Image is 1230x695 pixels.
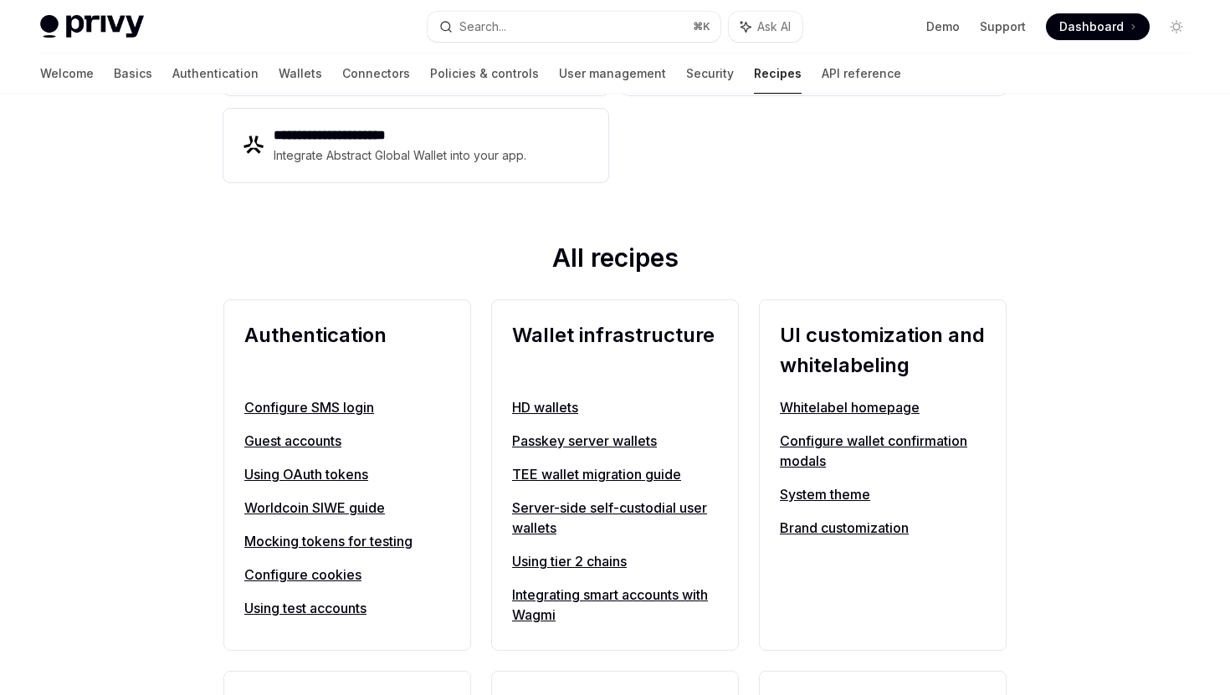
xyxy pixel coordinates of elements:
div: Search... [459,17,506,37]
span: ⌘ K [693,20,710,33]
span: Ask AI [757,18,791,35]
h2: UI customization and whitelabeling [780,320,986,381]
a: Basics [114,54,152,94]
a: HD wallets [512,397,718,417]
a: Integrating smart accounts with Wagmi [512,585,718,625]
a: Using test accounts [244,598,450,618]
a: System theme [780,484,986,504]
img: light logo [40,15,144,38]
a: Connectors [342,54,410,94]
h2: Wallet infrastructure [512,320,718,381]
a: Passkey server wallets [512,431,718,451]
a: TEE wallet migration guide [512,464,718,484]
a: API reference [822,54,901,94]
a: Mocking tokens for testing [244,531,450,551]
a: Configure SMS login [244,397,450,417]
a: Dashboard [1046,13,1150,40]
a: Whitelabel homepage [780,397,986,417]
a: Configure cookies [244,565,450,585]
span: Dashboard [1059,18,1124,35]
a: User management [559,54,666,94]
a: Security [686,54,734,94]
h2: All recipes [223,243,1007,279]
button: Ask AI [729,12,802,42]
a: Brand customization [780,518,986,538]
a: Using OAuth tokens [244,464,450,484]
a: Guest accounts [244,431,450,451]
h2: Authentication [244,320,450,381]
a: Policies & controls [430,54,539,94]
a: Demo [926,18,960,35]
div: Integrate Abstract Global Wallet into your app. [274,146,528,166]
a: Recipes [754,54,802,94]
a: Welcome [40,54,94,94]
a: Server-side self-custodial user wallets [512,498,718,538]
a: Authentication [172,54,259,94]
button: Search...⌘K [428,12,720,42]
a: Worldcoin SIWE guide [244,498,450,518]
a: Configure wallet confirmation modals [780,431,986,471]
a: Using tier 2 chains [512,551,718,571]
a: Support [980,18,1026,35]
button: Toggle dark mode [1163,13,1190,40]
a: Wallets [279,54,322,94]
